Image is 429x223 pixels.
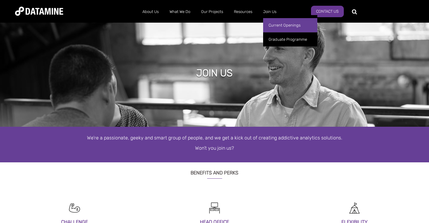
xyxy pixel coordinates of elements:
h1: Join Us [196,66,233,80]
a: Contact Us [311,6,344,17]
p: We’re a passionate, geeky and smart group of people, and we get a kick out of creating addictive ... [43,134,386,142]
a: About Us [137,4,164,20]
a: What We Do [164,4,196,20]
h3: Benefits and Perks [43,162,386,179]
a: Resources [228,4,258,20]
img: Recruitment [208,201,221,215]
p: Won’t you join us? [43,145,386,152]
a: Our Projects [196,4,228,20]
img: Recruitment [68,201,81,215]
a: Current Openings [263,18,317,32]
a: Graduate Programme [263,32,317,46]
img: Recruitment [348,201,361,215]
a: Join Us [258,4,282,20]
img: Datamine [15,7,63,16]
